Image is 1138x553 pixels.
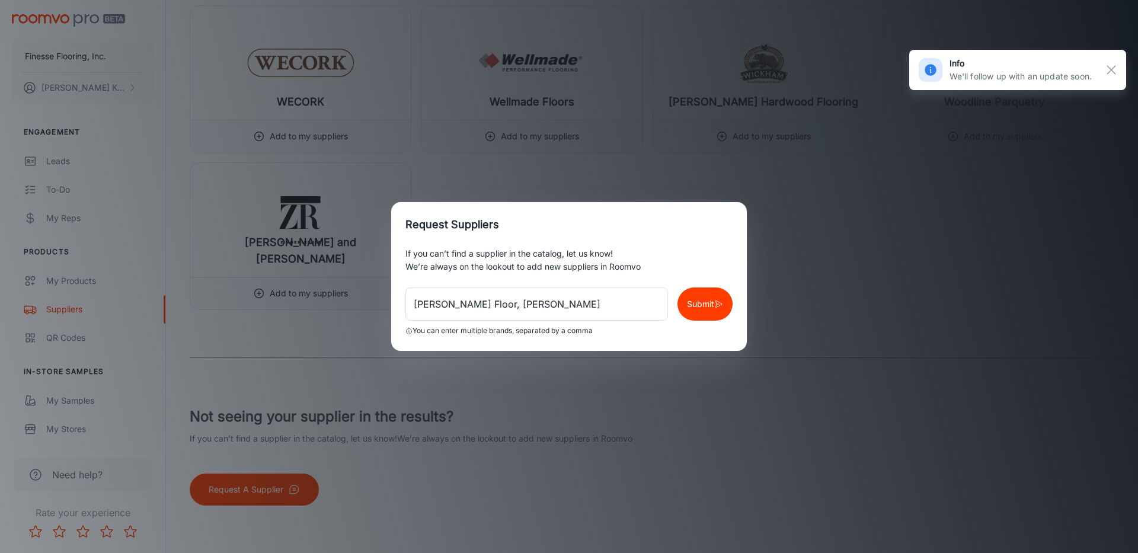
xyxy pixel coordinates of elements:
input: Supplier A, Supplier B, ... [405,287,668,321]
h2: Request Suppliers [391,202,747,247]
p: We'll follow up with an update soon. [950,70,1092,83]
p: We’re always on the lookout to add new suppliers in Roomvo [405,260,733,273]
p: Submit [687,298,714,311]
p: If you can’t find a supplier in the catalog, let us know! [405,247,733,260]
h6: info [950,57,1092,70]
button: Submit [677,287,733,321]
p: You can enter multiple brands, separated by a comma [413,325,593,337]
